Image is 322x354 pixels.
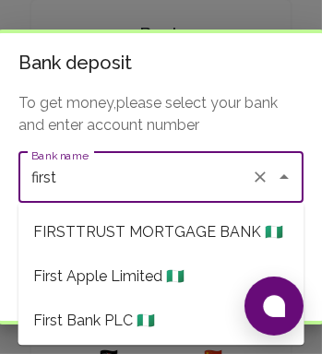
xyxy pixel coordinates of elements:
label: Bank name [31,147,89,163]
button: Clear [247,164,273,190]
p: To get money, please select your bank and enter account number [18,92,304,136]
span: First Bank PLC 🇳🇬 [33,310,155,332]
button: Open chat window [244,277,304,336]
button: Close [271,164,297,190]
span: First Apple Limited 🇳🇬 [33,265,185,288]
span: FIRSTTRUST MORTGAGE BANK 🇳🇬 [33,221,283,243]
